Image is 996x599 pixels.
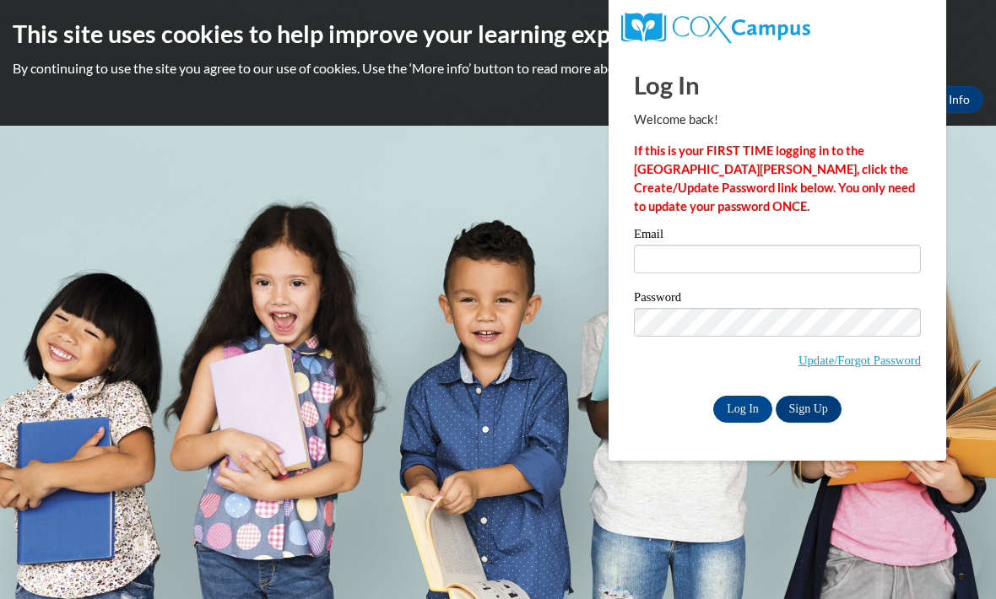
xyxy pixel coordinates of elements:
h2: This site uses cookies to help improve your learning experience. [13,17,983,51]
h1: Log In [634,67,921,102]
label: Email [634,228,921,245]
input: Log In [713,396,772,423]
iframe: Button to launch messaging window [928,532,982,586]
strong: If this is your FIRST TIME logging in to the [GEOGRAPHIC_DATA][PERSON_NAME], click the Create/Upd... [634,143,915,213]
a: Sign Up [776,396,842,423]
p: Welcome back! [634,111,921,129]
p: By continuing to use the site you agree to our use of cookies. Use the ‘More info’ button to read... [13,59,983,78]
a: Update/Forgot Password [798,353,921,367]
label: Password [634,291,921,308]
img: COX Campus [621,13,810,43]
